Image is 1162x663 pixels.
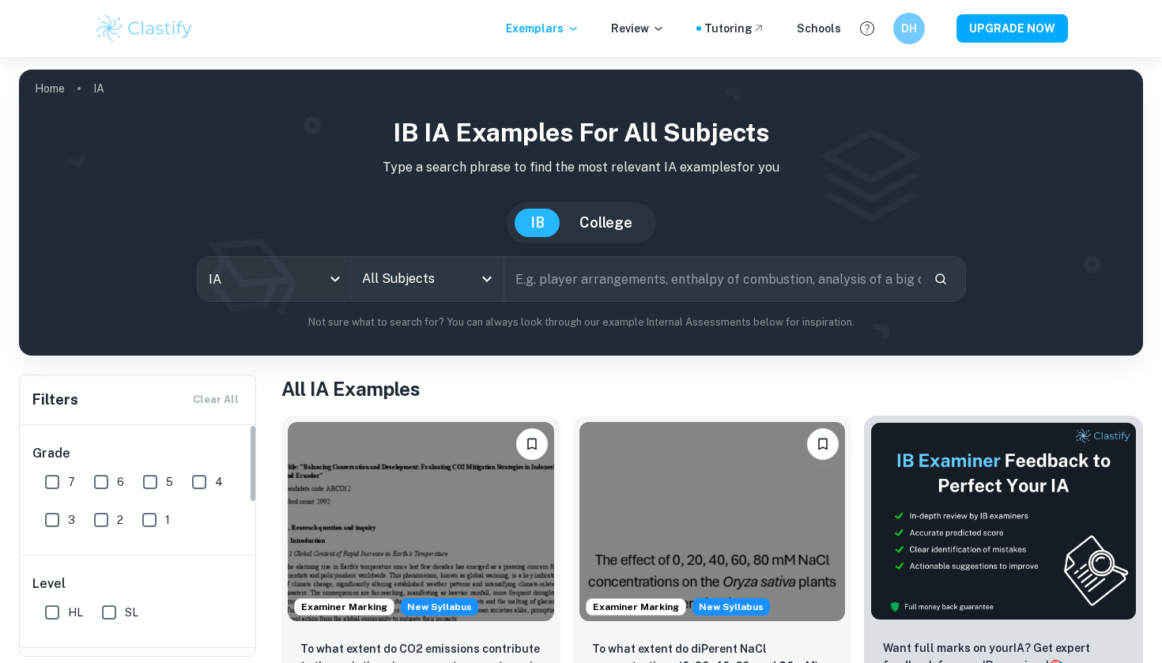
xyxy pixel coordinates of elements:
[68,511,75,529] span: 3
[401,598,478,616] span: New Syllabus
[692,598,770,616] div: Starting from the May 2026 session, the ESS IA requirements have changed. We created this exempla...
[401,598,478,616] div: Starting from the May 2026 session, the ESS IA requirements have changed. We created this exempla...
[692,598,770,616] span: New Syllabus
[956,14,1068,43] button: UPGRADE NOW
[198,257,350,301] div: IA
[504,257,921,301] input: E.g. player arrangements, enthalpy of combustion, analysis of a big city...
[854,15,881,42] button: Help and Feedback
[587,600,685,614] span: Examiner Marking
[68,604,83,621] span: HL
[927,266,954,292] button: Search
[704,20,765,37] a: Tutoring
[870,422,1137,620] img: Thumbnail
[295,600,394,614] span: Examiner Marking
[117,511,123,529] span: 2
[506,20,579,37] p: Exemplars
[564,209,648,237] button: College
[35,77,65,100] a: Home
[579,422,846,621] img: ESS IA example thumbnail: To what extent do diPerent NaCl concentr
[516,428,548,460] button: Bookmark
[611,20,665,37] p: Review
[32,389,78,411] h6: Filters
[19,70,1143,356] img: profile cover
[125,604,138,621] span: SL
[32,315,1130,330] p: Not sure what to search for? You can always look through our example Internal Assessments below f...
[893,13,925,44] button: DH
[117,473,124,491] span: 6
[288,422,554,621] img: ESS IA example thumbnail: To what extent do CO2 emissions contribu
[281,375,1143,403] h1: All IA Examples
[807,428,839,460] button: Bookmark
[32,444,244,463] h6: Grade
[476,268,498,290] button: Open
[215,473,223,491] span: 4
[68,473,75,491] span: 7
[32,574,244,593] h6: Level
[166,473,173,491] span: 5
[94,13,194,44] img: Clastify logo
[32,114,1130,152] h1: IB IA examples for all subjects
[515,209,560,237] button: IB
[900,20,919,37] h6: DH
[797,20,841,37] a: Schools
[165,511,170,529] span: 1
[93,80,104,97] p: IA
[32,158,1130,177] p: Type a search phrase to find the most relevant IA examples for you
